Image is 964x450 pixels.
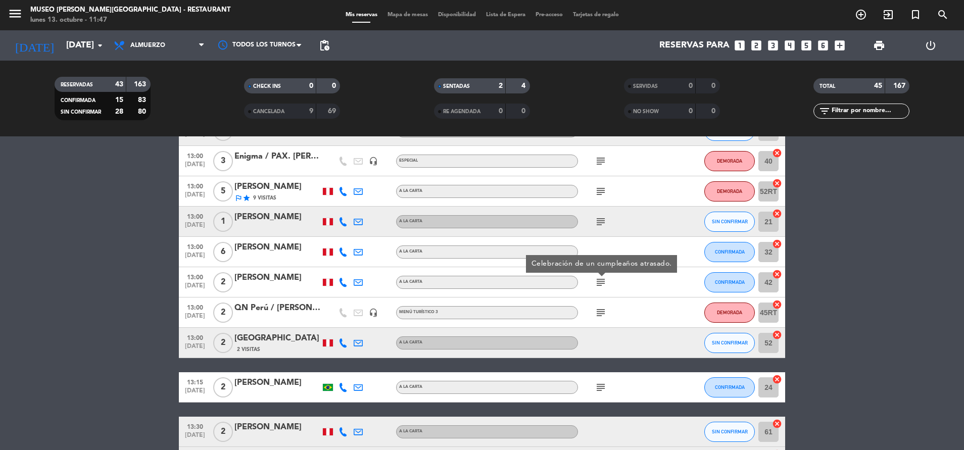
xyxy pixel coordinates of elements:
[521,82,527,89] strong: 4
[712,340,748,345] span: SIN CONFIRMAR
[213,333,233,353] span: 2
[711,108,717,115] strong: 0
[182,343,208,355] span: [DATE]
[704,181,755,202] button: DEMORADA
[234,194,243,202] i: outlined_flag
[234,302,320,315] div: QN Perú / [PERSON_NAME] x2
[399,310,438,314] span: Menú turístico 3
[369,308,378,317] i: headset_mic
[182,191,208,203] span: [DATE]
[521,108,527,115] strong: 0
[234,332,320,345] div: [GEOGRAPHIC_DATA]
[704,151,755,171] button: DEMORADA
[213,272,233,292] span: 2
[595,381,607,393] i: subject
[253,194,276,202] span: 9 Visitas
[382,12,433,18] span: Mapa de mesas
[234,421,320,434] div: [PERSON_NAME]
[30,15,230,25] div: lunes 13. octubre - 11:47
[816,39,830,52] i: looks_6
[253,84,281,89] span: CHECK INS
[369,157,378,166] i: headset_mic
[783,39,796,52] i: looks_4
[820,84,835,89] span: TOTAL
[532,259,672,269] div: Celebración de un cumpleaños atrasado.
[138,108,148,115] strong: 80
[704,242,755,262] button: CONFIRMADA
[481,12,531,18] span: Lista de Espera
[717,158,742,164] span: DEMORADA
[800,39,813,52] i: looks_5
[874,82,882,89] strong: 45
[711,82,717,89] strong: 0
[772,269,782,279] i: cancel
[595,185,607,197] i: subject
[213,242,233,262] span: 6
[568,12,624,18] span: Tarjetas de regalo
[309,108,313,115] strong: 9
[715,279,745,285] span: CONFIRMADA
[893,82,907,89] strong: 167
[328,108,338,115] strong: 69
[717,188,742,194] span: DEMORADA
[182,420,208,432] span: 13:30
[633,84,658,89] span: SERVIDAS
[712,429,748,434] span: SIN CONFIRMAR
[30,5,230,15] div: Museo [PERSON_NAME][GEOGRAPHIC_DATA] - Restaurant
[182,301,208,313] span: 13:00
[712,219,748,224] span: SIN CONFIRMAR
[341,12,382,18] span: Mis reservas
[595,307,607,319] i: subject
[134,81,148,88] strong: 163
[659,40,730,51] span: Reservas para
[213,151,233,171] span: 3
[332,82,338,89] strong: 0
[182,313,208,324] span: [DATE]
[94,39,106,52] i: arrow_drop_down
[772,239,782,249] i: cancel
[715,384,745,390] span: CONFIRMADA
[905,30,956,61] div: LOG OUT
[531,12,568,18] span: Pre-acceso
[182,271,208,282] span: 13:00
[704,333,755,353] button: SIN CONFIRMAR
[182,432,208,443] span: [DATE]
[182,252,208,264] span: [DATE]
[8,34,61,57] i: [DATE]
[882,9,894,21] i: exit_to_app
[213,422,233,442] span: 2
[213,303,233,323] span: 2
[182,210,208,222] span: 13:00
[399,280,422,284] span: A la Carta
[399,249,422,254] span: A la Carta
[115,81,123,88] strong: 43
[182,282,208,294] span: [DATE]
[182,331,208,343] span: 13:00
[766,39,780,52] i: looks_3
[873,39,885,52] span: print
[318,39,330,52] span: pending_actions
[818,105,831,117] i: filter_list
[399,429,422,433] span: A la Carta
[8,6,23,21] i: menu
[717,310,742,315] span: DEMORADA
[115,108,123,115] strong: 28
[633,109,659,114] span: NO SHOW
[833,39,846,52] i: add_box
[182,180,208,191] span: 13:00
[689,108,693,115] strong: 0
[399,159,418,163] span: Especial
[595,155,607,167] i: subject
[182,222,208,233] span: [DATE]
[715,249,745,255] span: CONFIRMADA
[182,131,208,142] span: [DATE]
[182,376,208,387] span: 13:15
[399,219,422,223] span: A la Carta
[182,240,208,252] span: 13:00
[234,271,320,284] div: [PERSON_NAME]
[704,212,755,232] button: SIN CONFIRMAR
[182,149,208,161] span: 13:00
[8,6,23,25] button: menu
[909,9,922,21] i: turned_in_not
[704,272,755,292] button: CONFIRMADA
